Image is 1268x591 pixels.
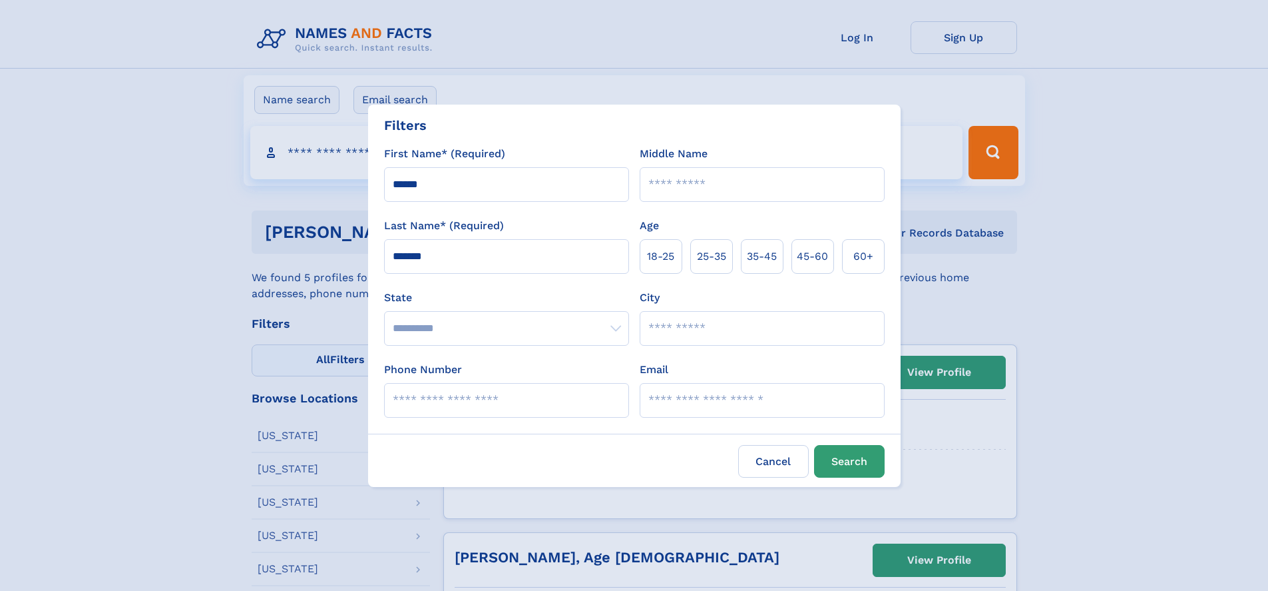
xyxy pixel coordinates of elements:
span: 60+ [853,249,873,265]
label: Age [640,218,659,234]
span: 25‑35 [697,249,726,265]
span: 45‑60 [797,249,828,265]
button: Search [814,445,885,478]
label: Last Name* (Required) [384,218,504,234]
span: 18‑25 [647,249,674,265]
label: Phone Number [384,362,462,378]
label: First Name* (Required) [384,146,505,162]
div: Filters [384,115,427,135]
span: 35‑45 [747,249,777,265]
label: City [640,290,660,306]
label: State [384,290,629,306]
label: Email [640,362,668,378]
label: Cancel [738,445,809,478]
label: Middle Name [640,146,708,162]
